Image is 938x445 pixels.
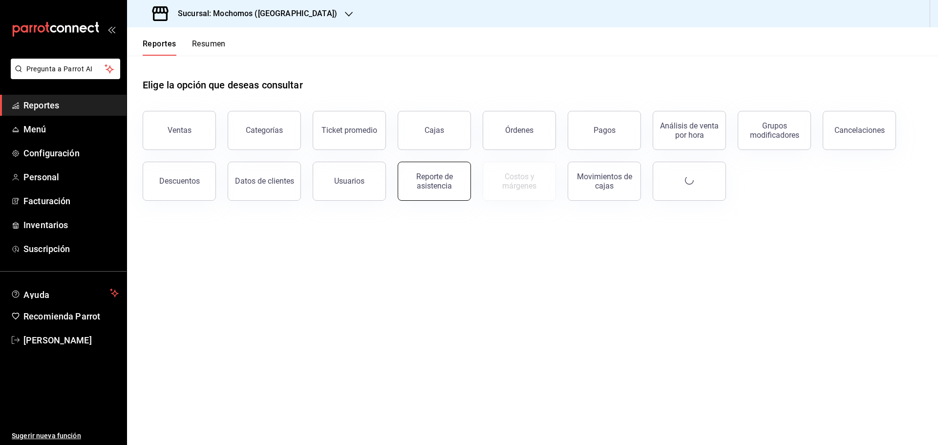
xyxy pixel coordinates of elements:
span: Inventarios [23,218,119,232]
div: Ticket promedio [321,126,377,135]
div: Ventas [168,126,192,135]
span: [PERSON_NAME] [23,334,119,347]
button: open_drawer_menu [107,25,115,33]
button: Análisis de venta por hora [653,111,726,150]
h1: Elige la opción que deseas consultar [143,78,303,92]
span: Sugerir nueva función [12,431,119,441]
div: Descuentos [159,176,200,186]
span: Menú [23,123,119,136]
span: Facturación [23,194,119,208]
button: Cancelaciones [823,111,896,150]
button: Ventas [143,111,216,150]
span: Suscripción [23,242,119,255]
button: Pregunta a Parrot AI [11,59,120,79]
span: Ayuda [23,287,106,299]
button: Pagos [568,111,641,150]
div: Cancelaciones [834,126,885,135]
h3: Sucursal: Mochomos ([GEOGRAPHIC_DATA]) [170,8,337,20]
button: Grupos modificadores [738,111,811,150]
button: Reportes [143,39,176,56]
div: Análisis de venta por hora [659,121,720,140]
div: Reporte de asistencia [404,172,465,191]
div: Órdenes [505,126,533,135]
button: Movimientos de cajas [568,162,641,201]
span: Reportes [23,99,119,112]
span: Pregunta a Parrot AI [26,64,105,74]
div: Cajas [425,126,444,135]
div: Datos de clientes [235,176,294,186]
div: navigation tabs [143,39,226,56]
span: Recomienda Parrot [23,310,119,323]
div: Usuarios [334,176,364,186]
span: Configuración [23,147,119,160]
button: Reporte de asistencia [398,162,471,201]
button: Descuentos [143,162,216,201]
div: Grupos modificadores [744,121,805,140]
div: Movimientos de cajas [574,172,635,191]
a: Pregunta a Parrot AI [7,71,120,81]
button: Datos de clientes [228,162,301,201]
button: Resumen [192,39,226,56]
button: Órdenes [483,111,556,150]
div: Pagos [594,126,616,135]
button: Cajas [398,111,471,150]
button: Ticket promedio [313,111,386,150]
span: Personal [23,170,119,184]
button: Usuarios [313,162,386,201]
button: Contrata inventarios para ver este reporte [483,162,556,201]
div: Categorías [246,126,283,135]
div: Costos y márgenes [489,172,550,191]
button: Categorías [228,111,301,150]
